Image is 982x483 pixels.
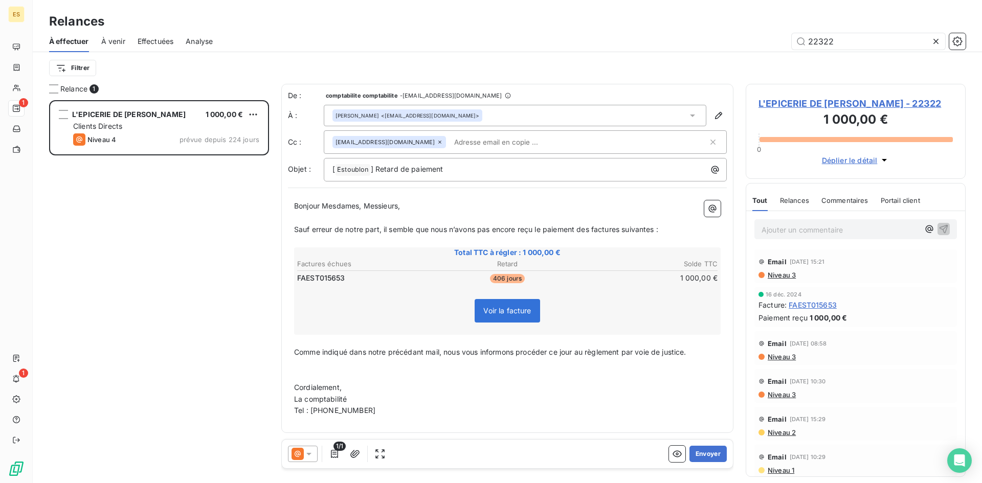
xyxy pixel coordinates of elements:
span: [DATE] 10:29 [790,454,826,460]
td: 1 000,00 € [578,272,718,284]
span: 1 000,00 € [810,312,847,323]
span: Bonjour Mesdames, Messieurs, [294,201,400,210]
button: Envoyer [689,446,727,462]
span: [DATE] 15:29 [790,416,826,422]
th: Retard [437,259,577,269]
span: [DATE] 10:30 [790,378,826,384]
span: FAEST015653 [297,273,345,283]
span: Tel : [PHONE_NUMBER] [294,406,375,415]
span: Estoublon [336,164,370,176]
span: Facture : [758,300,787,310]
span: [EMAIL_ADDRESS][DOMAIN_NAME] [336,139,435,145]
span: 16 déc. 2024 [766,291,801,297]
img: Logo LeanPay [8,461,25,477]
span: Commentaires [821,196,868,204]
span: FAEST015653 [789,300,837,310]
span: Niveau 3 [767,390,796,399]
span: Email [768,258,787,266]
span: Total TTC à régler : 1 000,00 € [296,247,719,258]
span: À venir [101,36,125,47]
span: 1/1 [333,442,346,451]
span: Effectuées [138,36,174,47]
span: Niveau 1 [767,466,794,474]
span: ] Retard de paiement [371,165,443,173]
span: Analyse [186,36,213,47]
label: Cc : [288,137,324,147]
span: Niveau 3 [767,271,796,279]
span: 406 jours [490,274,525,283]
h3: 1 000,00 € [758,110,953,131]
span: 0 [757,145,761,153]
span: Relances [780,196,809,204]
span: 1 [90,84,99,94]
h3: Relances [49,12,104,31]
span: [ [332,165,335,173]
th: Factures échues [297,259,436,269]
span: Email [768,415,787,423]
span: [PERSON_NAME] [336,112,379,119]
div: Open Intercom Messenger [947,448,972,473]
span: Niveau 4 [87,135,116,144]
button: Filtrer [49,60,96,76]
div: ES [8,6,25,22]
span: Niveau 3 [767,353,796,361]
span: 1 [19,98,28,107]
span: Email [768,339,787,348]
span: La comptabilité [294,395,347,403]
span: Email [768,377,787,385]
span: Paiement reçu [758,312,808,323]
span: Clients Directs [73,122,122,130]
span: Portail client [881,196,920,204]
input: Adresse email en copie ... [450,134,568,150]
span: L'EPICERIE DE [PERSON_NAME] [72,110,186,119]
span: L'EPICERIE DE [PERSON_NAME] - 22322 [758,97,953,110]
span: À effectuer [49,36,89,47]
span: Sauf erreur de notre part, il semble que nous n’avons pas encore reçu le paiement des factures su... [294,225,658,234]
span: 1 000,00 € [206,110,243,119]
span: comptabilite comptabilite [326,93,398,99]
span: Cordialement, [294,383,342,392]
div: grid [49,100,269,483]
button: Déplier le détail [819,154,893,166]
span: De : [288,90,324,101]
span: [DATE] 08:58 [790,340,827,347]
span: Niveau 2 [767,428,796,436]
span: Objet : [288,165,311,173]
span: - [EMAIL_ADDRESS][DOMAIN_NAME] [400,93,502,99]
span: prévue depuis 224 jours [180,135,259,144]
label: À : [288,110,324,121]
span: Relance [60,84,87,94]
th: Solde TTC [578,259,718,269]
span: Email [768,453,787,461]
span: 1 [19,369,28,378]
span: Comme indiqué dans notre précédant mail, nous vous informons procéder ce jour au règlement par vo... [294,348,686,356]
span: Déplier le détail [822,155,878,166]
span: [DATE] 15:21 [790,259,825,265]
span: Voir la facture [483,306,531,315]
span: Tout [752,196,768,204]
input: Rechercher [792,33,945,50]
div: <[EMAIL_ADDRESS][DOMAIN_NAME]> [336,112,479,119]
